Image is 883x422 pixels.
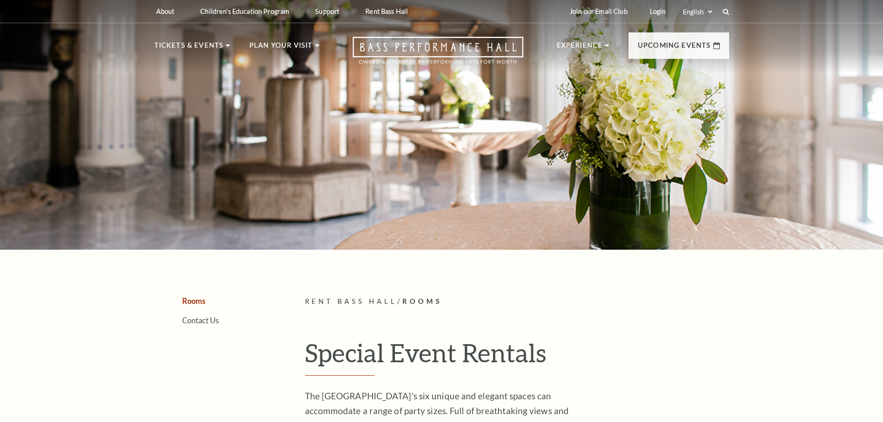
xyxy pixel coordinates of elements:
[402,297,442,305] span: Rooms
[315,7,339,15] p: Support
[681,7,714,16] select: Select:
[182,296,205,305] a: Rooms
[182,316,219,325] a: Contact Us
[557,40,603,57] p: Experience
[305,296,729,308] p: /
[638,40,711,57] p: Upcoming Events
[305,297,398,305] span: Rent Bass Hall
[154,40,224,57] p: Tickets & Events
[305,338,729,376] h1: Special Event Rentals
[200,7,289,15] p: Children's Education Program
[365,7,408,15] p: Rent Bass Hall
[156,7,175,15] p: About
[249,40,313,57] p: Plan Your Visit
